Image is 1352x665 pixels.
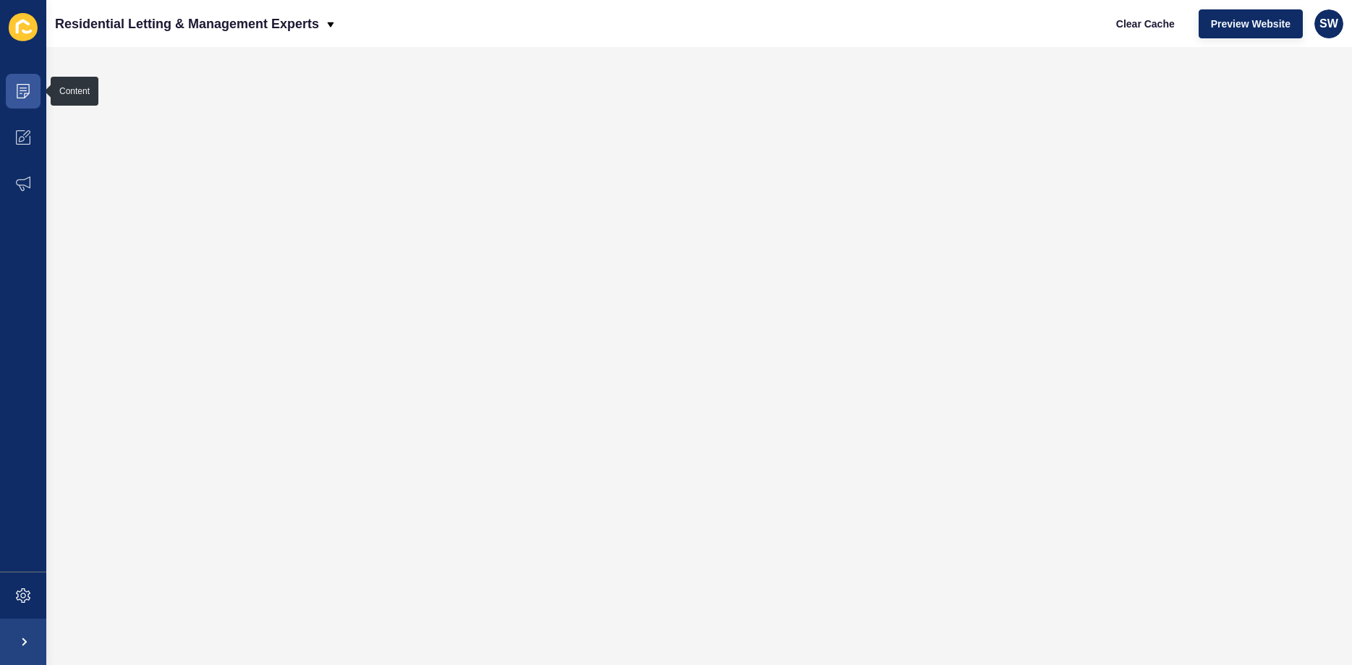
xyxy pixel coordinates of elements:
span: Clear Cache [1116,17,1175,31]
div: Content [59,85,90,97]
button: Preview Website [1199,9,1303,38]
span: SW [1319,17,1338,31]
button: Clear Cache [1104,9,1187,38]
span: Preview Website [1211,17,1291,31]
p: Residential Letting & Management Experts [55,6,319,42]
